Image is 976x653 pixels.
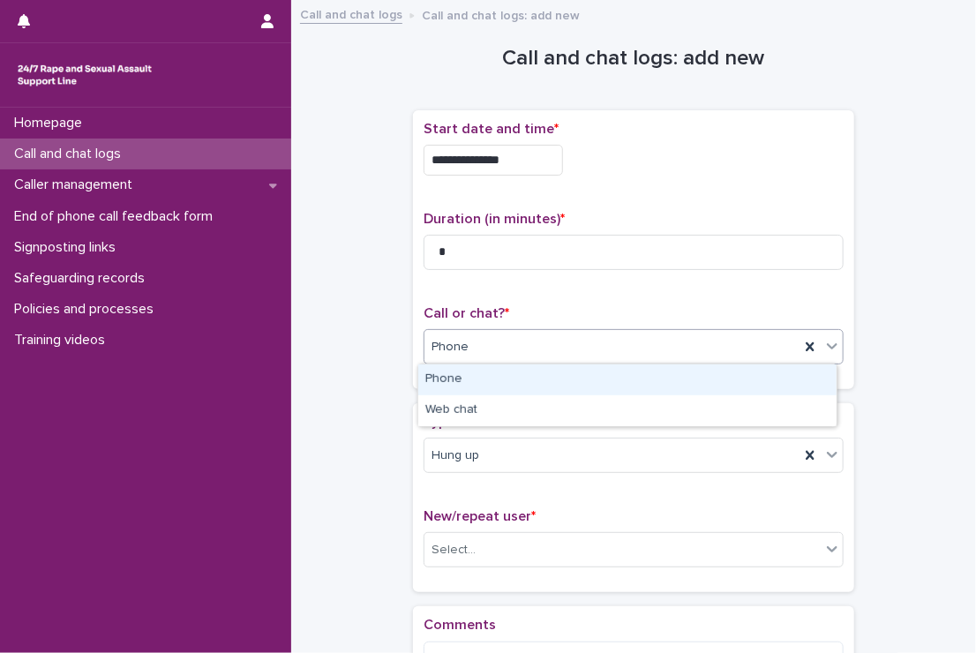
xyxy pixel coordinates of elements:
[413,46,854,71] h1: Call and chat logs: add new
[424,618,496,632] span: Comments
[432,541,476,559] div: Select...
[424,212,565,226] span: Duration (in minutes)
[300,4,402,24] a: Call and chat logs
[432,338,469,357] span: Phone
[7,270,159,287] p: Safeguarding records
[7,115,96,131] p: Homepage
[14,57,155,93] img: rhQMoQhaT3yELyF149Cw
[7,332,119,349] p: Training videos
[7,176,146,193] p: Caller management
[7,208,227,225] p: End of phone call feedback form
[7,239,130,256] p: Signposting links
[432,447,479,465] span: Hung up
[418,364,837,395] div: Phone
[7,146,135,162] p: Call and chat logs
[424,509,536,523] span: New/repeat user
[424,306,509,320] span: Call or chat?
[7,301,168,318] p: Policies and processes
[424,122,559,136] span: Start date and time
[418,395,837,426] div: Web chat
[422,4,580,24] p: Call and chat logs: add new
[424,415,509,429] span: Type of user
